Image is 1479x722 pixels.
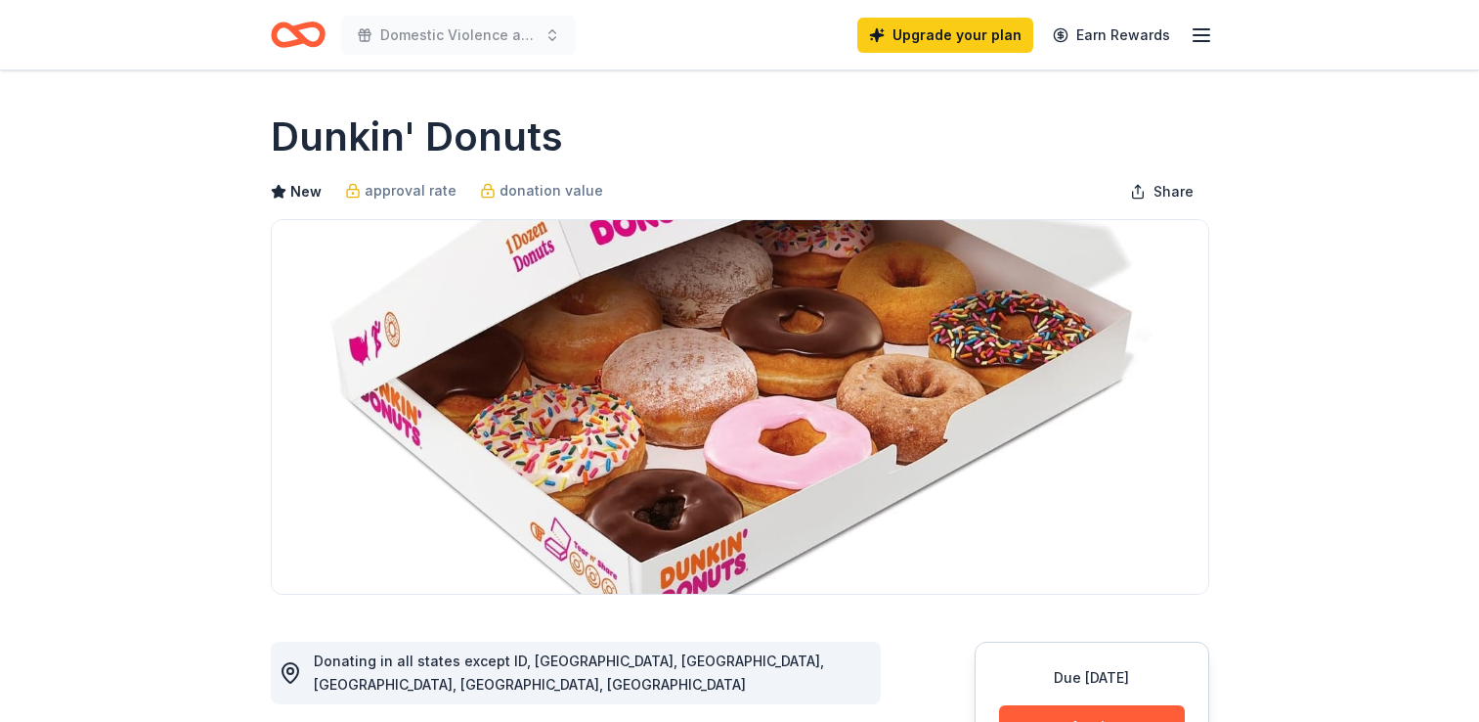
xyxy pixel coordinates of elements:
h1: Dunkin' Donuts [271,110,563,164]
span: Share [1153,180,1194,203]
img: Image for Dunkin' Donuts [272,220,1208,594]
a: Home [271,12,326,58]
a: approval rate [345,179,457,203]
div: Due [DATE] [999,666,1185,690]
button: Domestic Violence and Abuse Protection 3rd Annual Fundraiser Mixer [341,16,576,55]
span: New [290,180,322,203]
button: Share [1114,172,1209,211]
span: donation value [500,179,603,203]
a: Upgrade your plan [857,18,1033,53]
a: Earn Rewards [1041,18,1182,53]
span: approval rate [365,179,457,203]
span: Domestic Violence and Abuse Protection 3rd Annual Fundraiser Mixer [380,23,537,47]
span: Donating in all states except ID, [GEOGRAPHIC_DATA], [GEOGRAPHIC_DATA], [GEOGRAPHIC_DATA], [GEOGR... [314,653,824,693]
a: donation value [480,179,603,203]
